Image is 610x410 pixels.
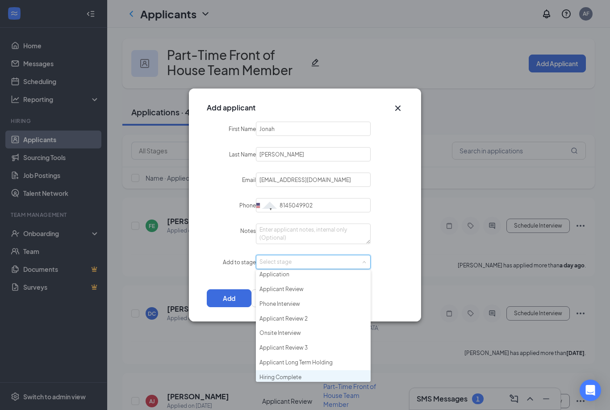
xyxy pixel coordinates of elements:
input: Email [256,173,371,187]
li: Applicant Review [256,282,371,297]
label: Add to stage [223,259,256,266]
input: First Name [256,122,371,136]
li: Applicant Long Term Holding [256,355,371,370]
li: Onsite Interview [256,326,371,341]
input: (201) 555-0123 [256,198,371,212]
div: United States: +1 [256,199,277,212]
button: Cancel [251,289,296,307]
textarea: Notes [256,224,371,244]
label: Notes [240,228,256,234]
li: Phone Interview [256,297,371,312]
div: Select stage [259,258,363,266]
label: First Name [229,126,256,132]
button: Add [207,289,251,307]
h3: Add applicant [207,103,255,113]
label: Email [242,177,256,183]
svg: Cross [393,103,403,114]
li: Hiring Complete [256,370,371,385]
li: Application [256,267,371,282]
input: Last Name [256,147,371,161]
li: Applicant Review 3 [256,341,371,355]
button: Close [393,103,403,114]
div: Open Intercom Messenger [580,380,601,401]
label: Last Name [229,151,256,158]
li: Applicant Review 2 [256,312,371,326]
label: Phone [239,202,256,209]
